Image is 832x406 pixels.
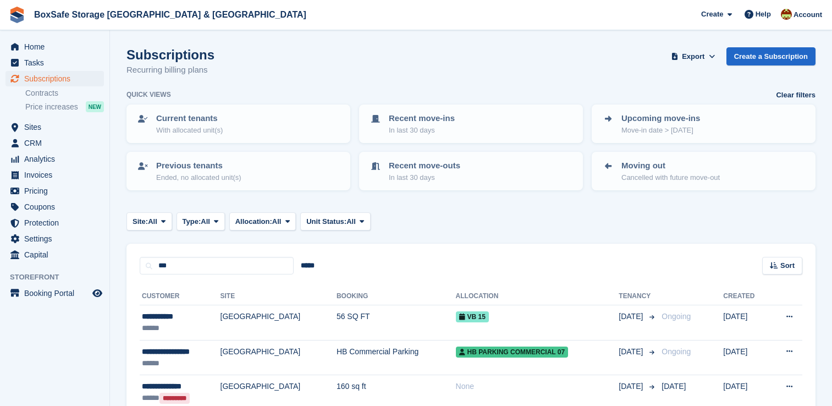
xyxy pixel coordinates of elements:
[621,125,700,136] p: Move-in date > [DATE]
[723,340,769,375] td: [DATE]
[756,9,771,20] span: Help
[5,183,104,199] a: menu
[128,153,349,189] a: Previous tenants Ended, no allocated unit(s)
[24,55,90,70] span: Tasks
[456,381,619,392] div: None
[389,160,460,172] p: Recent move-outs
[128,106,349,142] a: Current tenants With allocated unit(s)
[221,305,337,341] td: [GEOGRAPHIC_DATA]
[221,288,337,305] th: Site
[669,47,718,65] button: Export
[126,212,172,231] button: Site: All
[726,47,816,65] a: Create a Subscription
[156,160,241,172] p: Previous tenants
[300,212,370,231] button: Unit Status: All
[701,9,723,20] span: Create
[776,90,816,101] a: Clear filters
[5,247,104,262] a: menu
[126,90,171,100] h6: Quick views
[389,112,455,125] p: Recent move-ins
[306,216,346,227] span: Unit Status:
[183,216,201,227] span: Type:
[337,305,456,341] td: 56 SQ FT
[5,199,104,215] a: menu
[30,6,311,24] a: BoxSafe Storage [GEOGRAPHIC_DATA] & [GEOGRAPHIC_DATA]
[9,7,25,23] img: stora-icon-8386f47178a22dfd0bd8f6a31ec36ba5ce8667c1dd55bd0f319d3a0aa187defe.svg
[619,288,657,305] th: Tenancy
[5,39,104,54] a: menu
[24,151,90,167] span: Analytics
[780,260,795,271] span: Sort
[5,215,104,231] a: menu
[133,216,148,227] span: Site:
[621,172,720,183] p: Cancelled with future move-out
[360,153,582,189] a: Recent move-outs In last 30 days
[24,119,90,135] span: Sites
[5,167,104,183] a: menu
[24,167,90,183] span: Invoices
[24,39,90,54] span: Home
[24,199,90,215] span: Coupons
[126,47,214,62] h1: Subscriptions
[619,381,645,392] span: [DATE]
[593,106,814,142] a: Upcoming move-ins Move-in date > [DATE]
[456,288,619,305] th: Allocation
[389,172,460,183] p: In last 30 days
[723,288,769,305] th: Created
[5,151,104,167] a: menu
[621,112,700,125] p: Upcoming move-ins
[156,125,223,136] p: With allocated unit(s)
[794,9,822,20] span: Account
[25,101,104,113] a: Price increases NEW
[456,311,489,322] span: VB 15
[337,288,456,305] th: Booking
[86,101,104,112] div: NEW
[24,183,90,199] span: Pricing
[156,172,241,183] p: Ended, no allocated unit(s)
[619,346,645,358] span: [DATE]
[177,212,225,231] button: Type: All
[272,216,282,227] span: All
[5,55,104,70] a: menu
[25,102,78,112] span: Price increases
[24,231,90,246] span: Settings
[201,216,210,227] span: All
[24,215,90,231] span: Protection
[662,312,691,321] span: Ongoing
[5,119,104,135] a: menu
[10,272,109,283] span: Storefront
[24,286,90,301] span: Booking Portal
[156,112,223,125] p: Current tenants
[337,340,456,375] td: HB Commercial Parking
[723,305,769,341] td: [DATE]
[229,212,296,231] button: Allocation: All
[5,231,104,246] a: menu
[5,286,104,301] a: menu
[593,153,814,189] a: Moving out Cancelled with future move-out
[148,216,157,227] span: All
[24,247,90,262] span: Capital
[456,347,569,358] span: HB Parking Commercial 07
[346,216,356,227] span: All
[360,106,582,142] a: Recent move-ins In last 30 days
[24,135,90,151] span: CRM
[621,160,720,172] p: Moving out
[91,287,104,300] a: Preview store
[24,71,90,86] span: Subscriptions
[5,71,104,86] a: menu
[5,135,104,151] a: menu
[662,382,686,391] span: [DATE]
[682,51,704,62] span: Export
[126,64,214,76] p: Recurring billing plans
[140,288,221,305] th: Customer
[389,125,455,136] p: In last 30 days
[781,9,792,20] img: Kim
[662,347,691,356] span: Ongoing
[221,340,337,375] td: [GEOGRAPHIC_DATA]
[235,216,272,227] span: Allocation:
[25,88,104,98] a: Contracts
[619,311,645,322] span: [DATE]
